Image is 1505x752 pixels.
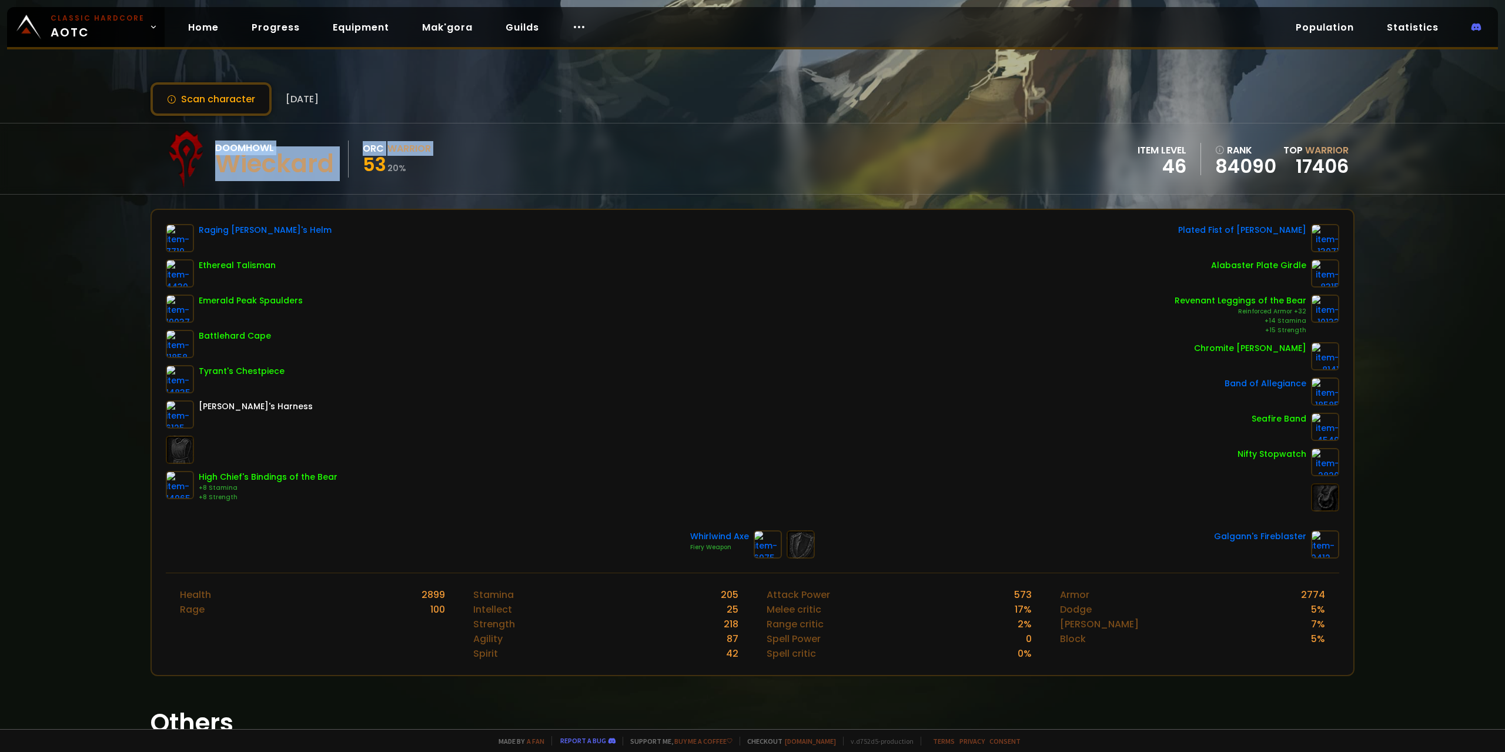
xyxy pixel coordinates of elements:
div: Top [1283,143,1349,158]
a: 84090 [1215,158,1276,175]
img: item-10133 [1311,295,1339,323]
div: Emerald Peak Spaulders [199,295,303,307]
img: item-9412 [1311,530,1339,559]
div: Spell critic [767,646,816,661]
img: item-7719 [166,224,194,252]
small: Classic Hardcore [51,13,145,24]
div: Fiery Weapon [690,543,749,552]
span: Checkout [740,737,836,746]
div: Seafire Band [1252,413,1306,425]
div: Rage [180,602,205,617]
a: Population [1286,15,1363,39]
div: 2774 [1301,587,1325,602]
span: Made by [491,737,544,746]
div: Plated Fist of [PERSON_NAME] [1178,224,1306,236]
a: Mak'gora [413,15,482,39]
div: 5 % [1311,602,1325,617]
span: AOTC [51,13,145,41]
div: 205 [721,587,738,602]
div: Warrior [387,141,431,156]
div: +8 Stamina [199,483,337,493]
a: 17406 [1296,153,1349,179]
img: item-6125 [166,400,194,429]
div: Dodge [1060,602,1092,617]
div: Ethereal Talisman [199,259,276,272]
div: +8 Strength [199,493,337,502]
span: Warrior [1305,143,1349,157]
small: 20 % [387,162,406,174]
span: 53 [363,151,386,178]
div: item level [1138,143,1186,158]
div: Whirlwind Axe [690,530,749,543]
div: Reinforced Armor +32 [1175,307,1306,316]
h1: Others [150,704,1354,741]
div: Agility [473,631,503,646]
div: Stamina [473,587,514,602]
img: item-11858 [166,330,194,358]
img: item-8315 [1311,259,1339,288]
div: Revenant Leggings of the Bear [1175,295,1306,307]
div: 25 [727,602,738,617]
a: [DOMAIN_NAME] [785,737,836,746]
img: item-13071 [1311,224,1339,252]
a: Terms [933,737,955,746]
span: v. d752d5 - production [843,737,914,746]
div: Alabaster Plate Girdle [1211,259,1306,272]
div: Spell Power [767,631,821,646]
img: item-14965 [166,471,194,499]
div: 2899 [422,587,445,602]
div: rank [1215,143,1276,158]
div: 0 [1026,631,1032,646]
div: 42 [726,646,738,661]
div: 573 [1014,587,1032,602]
a: Progress [242,15,309,39]
a: Report a bug [560,736,606,745]
div: +14 Stamina [1175,316,1306,326]
img: item-2820 [1311,448,1339,476]
div: 46 [1138,158,1186,175]
div: [PERSON_NAME] [1060,617,1139,631]
a: Buy me a coffee [674,737,733,746]
div: Attack Power [767,587,830,602]
a: Privacy [959,737,985,746]
div: +15 Strength [1175,326,1306,335]
div: Raging [PERSON_NAME]'s Helm [199,224,332,236]
div: [PERSON_NAME]'s Harness [199,400,313,413]
a: Guilds [496,15,549,39]
div: Spirit [473,646,498,661]
img: item-8141 [1311,342,1339,370]
a: Consent [989,737,1021,746]
div: 100 [430,602,445,617]
div: Tyrant's Chestpiece [199,365,285,377]
a: Classic HardcoreAOTC [7,7,165,47]
div: 218 [724,617,738,631]
div: High Chief's Bindings of the Bear [199,471,337,483]
button: Scan character [150,82,272,116]
div: Orc [363,141,384,156]
div: 7 % [1311,617,1325,631]
div: Nifty Stopwatch [1238,448,1306,460]
img: item-6975 [754,530,782,559]
div: Block [1060,631,1086,646]
a: Home [179,15,228,39]
div: Galgann's Fireblaster [1214,530,1306,543]
img: item-18585 [1311,377,1339,406]
img: item-19037 [166,295,194,323]
img: item-4549 [1311,413,1339,441]
div: 87 [727,631,738,646]
div: 5 % [1311,631,1325,646]
div: 17 % [1015,602,1032,617]
div: 2 % [1018,617,1032,631]
div: Chromite [PERSON_NAME] [1194,342,1306,355]
a: Statistics [1377,15,1448,39]
img: item-4430 [166,259,194,288]
div: Melee critic [767,602,821,617]
div: Doomhowl [215,141,334,155]
div: Strength [473,617,515,631]
span: [DATE] [286,92,319,106]
div: Health [180,587,211,602]
div: Wieckard [215,155,334,173]
div: Range critic [767,617,824,631]
div: Band of Allegiance [1225,377,1306,390]
a: Equipment [323,15,399,39]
